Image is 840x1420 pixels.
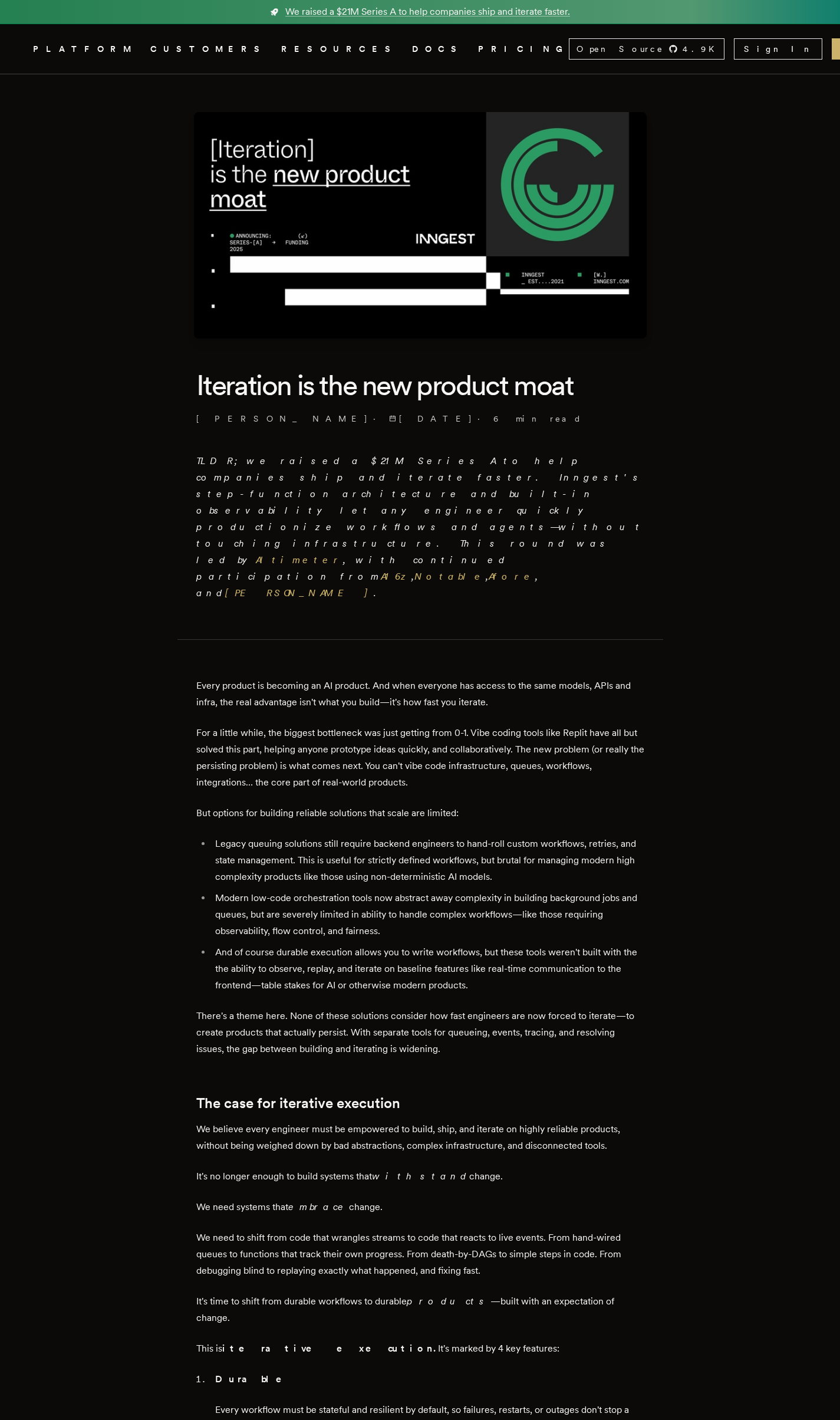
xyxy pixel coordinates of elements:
img: Featured image for Iteration is the new product moat blog post [194,112,647,338]
li: Legacy queuing solutions still require backend engineers to hand-roll custom workflows, retries, ... [212,836,644,885]
a: Altimeter [256,554,343,566]
span: We raised a $21M Series A to help companies ship and iterate faster. [285,5,570,19]
p: We believe every engineer must be empowered to build, ship, and iterate on highly reliable produc... [196,1121,644,1154]
p: We need systems that change. [196,1199,644,1215]
a: A16z [381,571,411,582]
em: TLDR; we raised a $21M Series A to help companies ship and iterate faster. Inngest's step-functio... [196,455,644,599]
p: We need to shift from code that wrangles streams to code that reacts to live events. From hand-wi... [196,1230,644,1279]
h1: Iteration is the new product moat [196,367,644,403]
strong: iterative execution. [222,1343,438,1354]
a: Afore [489,571,535,582]
em: embrace [288,1201,349,1212]
p: This is It's marked by 4 key features: [196,1340,644,1357]
strong: Durable [215,1373,298,1385]
a: [PERSON_NAME] [196,413,368,425]
p: Every product is becoming an AI product. And when everyone has access to the same models, APIs an... [196,678,644,711]
em: withstand [372,1171,469,1182]
button: PLATFORM [33,42,136,57]
a: Sign In [734,38,822,60]
li: Modern low-code orchestration tools now abstract away complexity in building background jobs and ... [212,890,644,939]
p: · · [196,413,644,425]
span: [DATE] [389,413,473,425]
li: And of course durable execution allows you to write workflows, but these tools weren't built with... [212,944,644,994]
a: [PERSON_NAME] [225,587,374,599]
p: For a little while, the biggest bottleneck was just getting from 0-1. Vibe coding tools like Repl... [196,725,644,791]
span: 6 min read [493,413,582,425]
span: Open Source [577,43,664,55]
span: 4.9 K [683,43,722,55]
p: It's time to shift from durable workflows to durable —built with an expectation of change. [196,1293,644,1326]
a: CUSTOMERS [150,42,267,57]
a: PRICING [478,42,569,57]
h2: The case for iterative execution [196,1095,644,1112]
p: It's no longer enough to build systems that change. [196,1168,644,1185]
p: But options for building reliable solutions that scale are limited: [196,805,644,821]
a: Notable [414,571,486,582]
a: DOCS [412,42,464,57]
p: There's a theme here. None of these solutions consider how fast engineers are now forced to itera... [196,1008,644,1057]
em: products [407,1296,490,1307]
button: RESOURCES [281,42,398,57]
